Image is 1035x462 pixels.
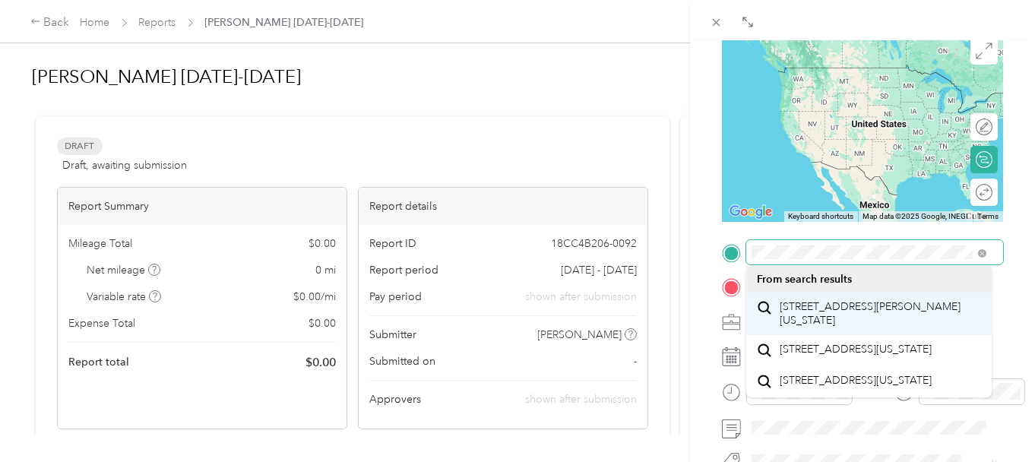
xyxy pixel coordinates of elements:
[788,211,853,222] button: Keyboard shortcuts
[862,212,968,220] span: Map data ©2025 Google, INEGI
[780,300,982,327] span: [STREET_ADDRESS][PERSON_NAME][US_STATE]
[780,374,932,388] span: [STREET_ADDRESS][US_STATE]
[757,273,852,286] span: From search results
[726,202,776,222] img: Google
[780,343,932,356] span: [STREET_ADDRESS][US_STATE]
[726,202,776,222] a: Open this area in Google Maps (opens a new window)
[950,377,1035,462] iframe: Everlance-gr Chat Button Frame
[977,212,999,220] a: Terms (opens in new tab)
